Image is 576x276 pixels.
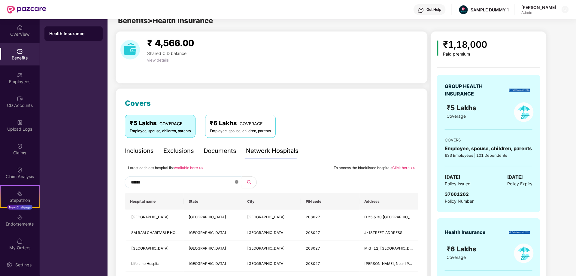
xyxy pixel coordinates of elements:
div: ₹6 Lakhs [210,119,271,128]
td: Kanpur [242,225,301,241]
button: search [242,176,257,188]
div: GROUP HEALTH INSURANCE [445,83,497,98]
a: Available here >> [174,165,204,170]
div: Health Insurance [445,229,486,236]
span: 37601262 [445,191,469,197]
span: Address [364,199,413,204]
div: SAMPLE DUMMY 1 [471,7,509,13]
span: D 25 & 30 [GEOGRAPHIC_DATA] [364,215,420,219]
span: Coverage [447,255,466,260]
img: svg+xml;base64,PHN2ZyBpZD0iQ2xhaW0iIHhtbG5zPSJodHRwOi8vd3d3LnczLm9yZy8yMDAwL3N2ZyIgd2lkdGg9IjIwIi... [17,167,23,173]
th: PIN code [301,193,359,210]
th: State [184,193,242,210]
div: New Challenge [7,205,32,210]
td: PRIYA HOSPITAL [125,210,184,225]
span: [PERSON_NAME], Near [PERSON_NAME][GEOGRAPHIC_DATA], [364,261,473,266]
img: New Pazcare Logo [7,6,46,14]
span: close-circle [235,180,238,184]
div: Paid premium [443,52,487,57]
div: Employee, spouse, children, parents [210,128,271,134]
td: D 25 & 30 Vishwa Bank, Bypass Road [359,210,418,225]
span: J-[STREET_ADDRESS] [364,230,404,235]
img: download [120,40,140,59]
div: Network Hospitals [246,146,299,156]
td: Kanpur [242,256,301,272]
th: Hospital name [125,193,184,210]
img: policyIcon [514,244,534,263]
span: COVERAGE [159,121,182,126]
span: [GEOGRAPHIC_DATA] [247,230,285,235]
img: svg+xml;base64,PHN2ZyB4bWxucz0iaHR0cDovL3d3dy53My5vcmcvMjAwMC9zdmciIHdpZHRoPSIyMSIgaGVpZ2h0PSIyMC... [17,191,23,197]
img: svg+xml;base64,PHN2ZyBpZD0iU2V0dGluZy0yMHgyMCIgeG1sbnM9Imh0dHA6Ly93d3cudzMub3JnLzIwMDAvc3ZnIiB3aW... [6,262,12,268]
span: MIG-12, [GEOGRAPHIC_DATA]- 02, NEAR [GEOGRAPHIC_DATA] [364,246,476,250]
img: svg+xml;base64,PHN2ZyBpZD0iTXlfT3JkZXJzIiBkYXRhLW5hbWU9Ik15IE9yZGVycyIgeG1sbnM9Imh0dHA6Ly93d3cudz... [17,238,23,244]
span: search [242,180,256,185]
span: SAI RAM CHARITABLE HOSPITAL [131,230,188,235]
span: view details [147,58,169,62]
span: 208027 [306,246,320,250]
div: 633 Employees | 101 Dependents [445,152,532,158]
span: Coverage [447,114,466,119]
img: insurerLogo [509,231,530,234]
span: ₹ 4,566.00 [147,38,194,48]
span: [GEOGRAPHIC_DATA] [189,246,226,250]
div: ₹5 Lakhs [130,119,191,128]
img: Pazcare_Alternative_logo-01-01.png [459,5,468,14]
span: [GEOGRAPHIC_DATA] [131,215,169,219]
span: [GEOGRAPHIC_DATA] [189,230,226,235]
td: Life Line Hospital [125,256,184,272]
td: J-110, WORLED BANK, KARRAHI ROAD [359,225,418,241]
img: svg+xml;base64,PHN2ZyBpZD0iRW1wbG95ZWVzIiB4bWxucz0iaHR0cDovL3d3dy53My5vcmcvMjAwMC9zdmciIHdpZHRoPS... [17,72,23,78]
td: Kanpur [242,241,301,256]
img: insurerLogo [509,89,530,92]
img: svg+xml;base64,PHN2ZyBpZD0iQmVuZWZpdHMiIHhtbG5zPSJodHRwOi8vd3d3LnczLm9yZy8yMDAwL3N2ZyIgd2lkdGg9Ij... [17,48,23,54]
img: policyIcon [514,102,534,122]
img: svg+xml;base64,PHN2ZyBpZD0iRW5kb3JzZW1lbnRzIiB4bWxucz0iaHR0cDovL3d3dy53My5vcmcvMjAwMC9zdmciIHdpZH... [17,214,23,220]
th: Address [359,193,418,210]
div: COVERS [445,137,532,143]
span: To access the blacklisted hospitals [334,165,392,170]
img: svg+xml;base64,PHN2ZyBpZD0iQ0RfQWNjb3VudHMiIGRhdGEtbmFtZT0iQ0QgQWNjb3VudHMiIHhtbG5zPSJodHRwOi8vd3... [17,96,23,102]
span: Policy Issued [445,180,471,187]
img: svg+xml;base64,PHN2ZyBpZD0iQ2xhaW0iIHhtbG5zPSJodHRwOi8vd3d3LnczLm9yZy8yMDAwL3N2ZyIgd2lkdGg9IjIwIi... [17,143,23,149]
span: 208027 [306,230,320,235]
span: Policy Number [445,199,474,204]
div: Exclusions [163,146,194,156]
span: Shared C.D balance [147,51,186,56]
span: [GEOGRAPHIC_DATA] [247,215,285,219]
img: svg+xml;base64,PHN2ZyBpZD0iVXBsb2FkX0xvZ3MiIGRhdGEtbmFtZT0iVXBsb2FkIExvZ3MiIHhtbG5zPSJodHRwOi8vd3... [17,120,23,126]
span: [GEOGRAPHIC_DATA] [247,246,285,250]
div: Stepathon [1,197,39,203]
span: Latest cashless hospital list [128,165,174,170]
span: [DATE] [507,174,523,181]
td: Uttar Pradesh [184,225,242,241]
div: Employee, spouse, children, parents [130,128,191,134]
span: [GEOGRAPHIC_DATA] [247,261,285,266]
span: Covers [125,99,151,108]
td: KANPUR EYE CENTRE [125,241,184,256]
td: Uttar Pradesh [184,241,242,256]
img: icon [437,41,438,56]
span: ₹5 Lakhs [447,104,478,112]
span: [DATE] [445,174,460,181]
td: Kanpur [242,210,301,225]
img: svg+xml;base64,PHN2ZyBpZD0iRHJvcGRvd24tMzJ4MzIiIHhtbG5zPSJodHRwOi8vd3d3LnczLm9yZy8yMDAwL3N2ZyIgd2... [563,7,568,12]
img: svg+xml;base64,PHN2ZyBpZD0iSG9tZSIgeG1sbnM9Imh0dHA6Ly93d3cudzMub3JnLzIwMDAvc3ZnIiB3aWR0aD0iMjAiIG... [17,25,23,31]
div: Inclusions [125,146,154,156]
div: [PERSON_NAME] [521,5,556,10]
td: MIG-12, NEW BARRA- 02, NEAR SHASTRI CHOWK [359,241,418,256]
span: Life Line Hospital [131,261,160,266]
div: Documents [204,146,236,156]
td: Uttar Pradesh [184,210,242,225]
span: Policy Expiry [507,180,532,187]
span: [GEOGRAPHIC_DATA] [131,246,169,250]
img: svg+xml;base64,PHN2ZyBpZD0iSGVscC0zMngzMiIgeG1sbnM9Imh0dHA6Ly93d3cudzMub3JnLzIwMDAvc3ZnIiB3aWR0aD... [418,7,424,13]
th: City [242,193,301,210]
span: [GEOGRAPHIC_DATA] [189,215,226,219]
div: Employee, spouse, children, parents [445,145,532,152]
td: Uttar Pradesh [184,256,242,272]
span: COVERAGE [240,121,262,126]
div: Get Help [426,7,441,12]
div: Settings [14,262,33,268]
span: ₹6 Lakhs [447,245,478,253]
